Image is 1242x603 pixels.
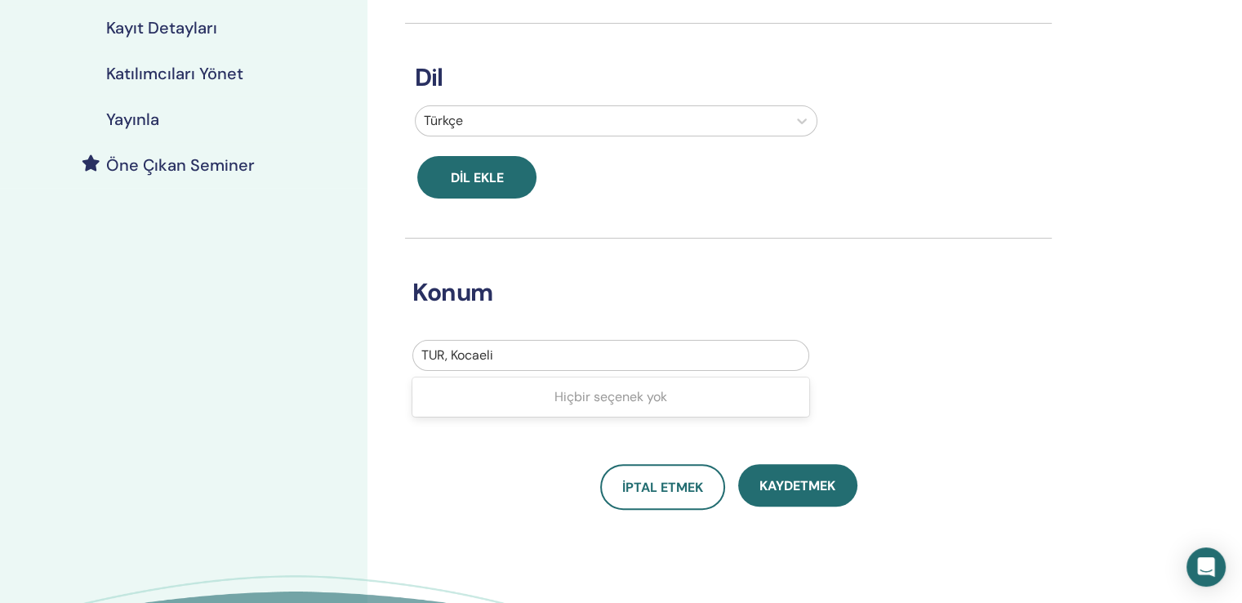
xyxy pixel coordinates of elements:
[600,464,725,510] a: İptal etmek
[738,464,857,507] button: Kaydetmek
[1186,547,1226,587] div: Intercom Messenger'ı açın
[415,61,443,93] font: Dil
[759,477,835,494] font: Kaydetmek
[451,169,504,186] font: Dil ekle
[106,109,159,130] font: Yayınla
[106,63,243,84] font: Katılımcıları Yönet
[106,17,217,38] font: Kayıt Detayları
[622,479,703,496] font: İptal etmek
[554,388,667,405] font: Hiçbir seçenek yok
[417,156,536,199] button: Dil ekle
[106,154,255,176] font: Öne Çıkan Seminer
[412,276,492,308] font: Konum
